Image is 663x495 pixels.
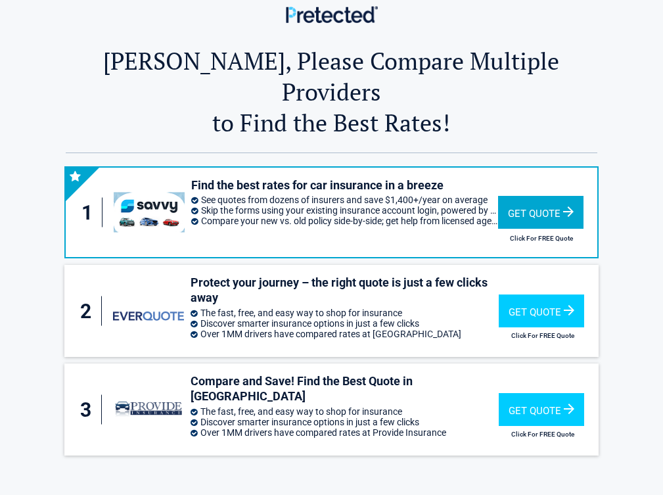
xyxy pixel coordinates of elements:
li: Compare your new vs. old policy side-by-side; get help from licensed agents via phone, SMS, or email [191,216,497,226]
div: Get Quote [499,295,584,327]
h2: [PERSON_NAME], Please Compare Multiple Providers to Find the Best Rates! [66,45,597,138]
li: See quotes from dozens of insurers and save $1,400+/year on average [191,195,497,205]
h2: Click For FREE Quote [499,332,587,339]
img: Main Logo [286,6,378,22]
h2: Click For FREE Quote [498,235,585,242]
div: 1 [79,198,103,227]
h3: Compare and Save! Find the Best Quote in [GEOGRAPHIC_DATA] [191,373,499,404]
div: 3 [78,395,102,425]
li: The fast, free, and easy way to shop for insurance [191,308,499,318]
li: The fast, free, and easy way to shop for insurance [191,406,499,417]
h2: Click For FREE Quote [499,431,587,438]
li: Discover smarter insurance options in just a few clicks [191,417,499,427]
div: 2 [78,296,102,326]
li: Over 1MM drivers have compared rates at Provide Insurance [191,427,499,438]
li: Over 1MM drivers have compared rates at [GEOGRAPHIC_DATA] [191,329,499,339]
h3: Protect your journey – the right quote is just a few clicks away [191,275,499,306]
img: everquote's logo [113,312,184,321]
li: Discover smarter insurance options in just a few clicks [191,318,499,329]
div: Get Quote [499,393,584,426]
img: savvy's logo [114,192,185,232]
img: provide-insurance's logo [113,392,184,427]
div: Get Quote [498,196,583,229]
li: Skip the forms using your existing insurance account login, powered by Trellis [191,205,497,216]
h3: Find the best rates for car insurance in a breeze [191,177,497,193]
